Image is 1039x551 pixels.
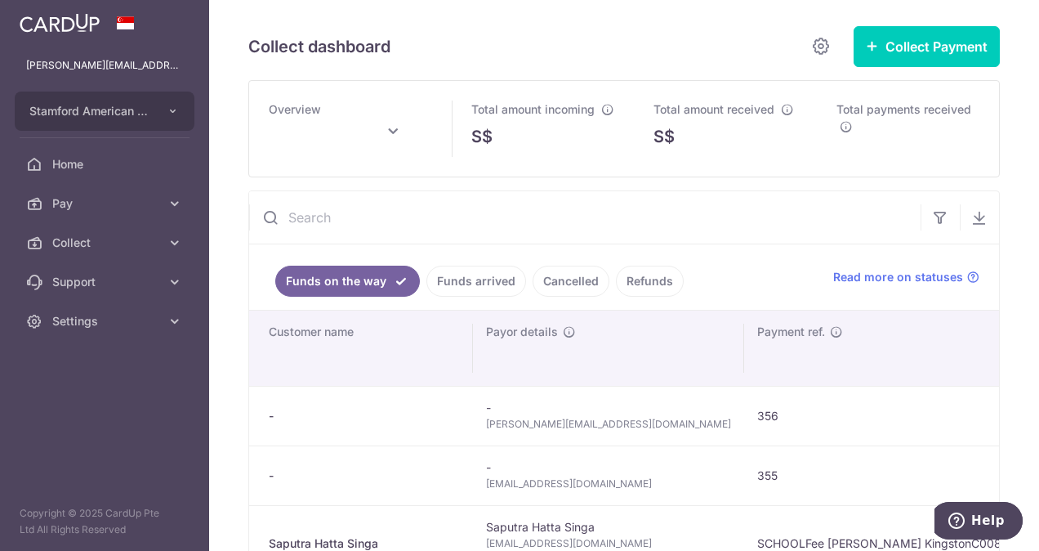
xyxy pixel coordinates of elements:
[275,266,420,297] a: Funds on the way
[757,324,825,340] span: Payment ref.
[52,235,160,251] span: Collect
[833,269,979,285] a: Read more on statuses
[836,102,971,116] span: Total payments received
[52,274,160,290] span: Support
[486,476,731,492] span: [EMAIL_ADDRESS][DOMAIN_NAME]
[269,468,460,484] div: -
[20,13,100,33] img: CardUp
[486,416,731,432] span: [PERSON_NAME][EMAIL_ADDRESS][DOMAIN_NAME]
[471,102,595,116] span: Total amount incoming
[473,386,744,446] td: -
[934,502,1023,543] iframe: Opens a widget where you can find more information
[653,102,774,116] span: Total amount received
[249,311,473,386] th: Customer name
[269,408,460,424] div: -
[533,266,609,297] a: Cancelled
[833,269,963,285] span: Read more on statuses
[15,92,194,131] button: Stamford American International School Pte Ltd
[52,313,160,329] span: Settings
[29,103,150,119] span: Stamford American International School Pte Ltd
[248,34,390,60] h5: Collect dashboard
[26,57,183,74] p: [PERSON_NAME][EMAIL_ADDRESS][PERSON_NAME][DOMAIN_NAME]
[37,11,70,26] span: Help
[473,311,744,386] th: Payor details
[426,266,526,297] a: Funds arrived
[616,266,684,297] a: Refunds
[52,156,160,172] span: Home
[269,102,321,116] span: Overview
[473,446,744,505] td: -
[486,324,558,340] span: Payor details
[653,124,675,149] span: S$
[52,195,160,212] span: Pay
[854,26,1000,67] button: Collect Payment
[249,191,921,244] input: Search
[471,124,493,149] span: S$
